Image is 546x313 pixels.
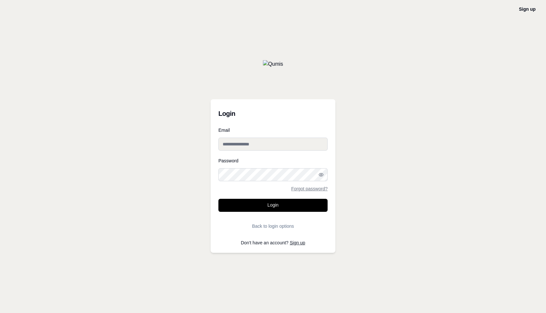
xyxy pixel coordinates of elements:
[218,220,328,233] button: Back to login options
[519,7,536,12] a: Sign up
[218,240,328,245] p: Don't have an account?
[263,60,283,68] img: Qumis
[291,186,328,191] a: Forgot password?
[218,158,328,163] label: Password
[218,107,328,120] h3: Login
[218,199,328,212] button: Login
[218,128,328,132] label: Email
[290,240,305,245] a: Sign up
